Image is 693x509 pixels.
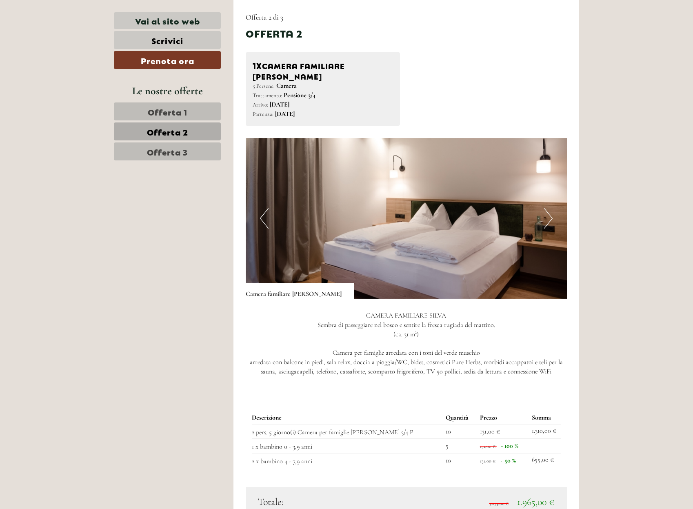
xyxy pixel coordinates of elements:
div: Camera familiare [PERSON_NAME] [253,59,393,81]
span: 131,00 € [480,427,500,436]
td: 10 [442,453,476,468]
span: Offerta 1 [148,106,187,117]
span: Offerta 2 di 3 [246,13,283,22]
small: Partenza: [253,111,273,118]
td: 2 x bambino 4 - 7,9 anni [252,453,443,468]
span: 3.275,00 € [489,500,509,506]
th: Descrizione [252,411,443,424]
img: image [246,138,567,299]
th: Prezzo [477,411,529,424]
div: Le nostre offerte [114,83,221,98]
td: 655,00 € [529,453,561,468]
div: Camera familiare [PERSON_NAME] [246,283,354,299]
p: CAMERA FAMILIARE SILVA Sembra di passeggiare nel bosco e sentire la fresca rugiada del mattino. (... [246,311,567,376]
span: - 100 % [501,442,518,450]
th: Quantità [442,411,476,424]
button: Next [544,208,553,229]
b: 1x [253,59,262,71]
span: - 50 % [501,456,516,465]
b: Pensione 3/4 [284,91,315,99]
a: Vai al sito web [114,12,221,29]
span: 131,00 € [480,458,495,464]
td: 1 x bambino 0 - 3,9 anni [252,439,443,453]
a: Scrivici [114,31,221,49]
a: Prenota ora [114,51,221,69]
td: 5 [442,439,476,453]
span: Offerta 2 [147,126,188,137]
td: 1.310,00 € [529,424,561,439]
b: [DATE] [270,100,289,109]
span: 131,00 € [480,443,495,449]
b: Camera [276,82,297,90]
button: Previous [260,208,269,229]
b: [DATE] [275,110,295,118]
th: Somma [529,411,561,424]
div: Totale: [252,495,406,509]
span: 1.965,00 € [517,496,555,508]
small: Trattamento: [253,92,282,99]
div: Offerta 2 [246,26,302,40]
td: 10 [442,424,476,439]
small: 5 Persone: [253,82,275,89]
span: Offerta 3 [147,146,188,157]
small: Arrivo: [253,101,268,108]
td: 2 pers. 5 giorno(i) Camera per famiglie [PERSON_NAME] 3/4 P [252,424,443,439]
